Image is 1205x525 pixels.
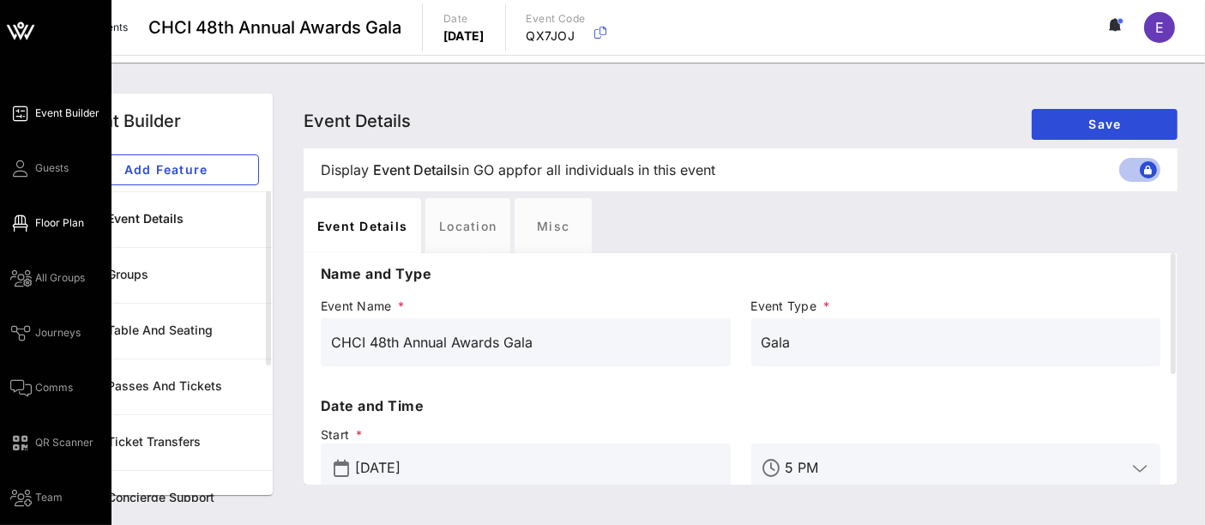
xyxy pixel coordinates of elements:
[751,298,1161,315] span: Event Type
[373,160,458,180] span: Event Details
[1032,109,1178,140] button: Save
[35,380,73,395] span: Comms
[107,435,259,450] div: Ticket Transfers
[321,298,731,315] span: Event Name
[786,454,1127,481] input: Start Time
[334,460,349,477] button: prepend icon
[58,303,273,359] a: Table and Seating
[10,323,81,343] a: Journeys
[443,10,485,27] p: Date
[35,270,85,286] span: All Groups
[1045,117,1164,131] span: Save
[58,414,273,470] a: Ticket Transfers
[107,379,259,394] div: Passes and Tickets
[87,162,244,177] span: Add Feature
[304,198,421,253] div: Event Details
[72,108,181,134] div: Event Builder
[58,247,273,303] a: Groups
[523,160,715,180] span: for all individuals in this event
[35,490,63,505] span: Team
[35,325,81,341] span: Journeys
[35,160,69,176] span: Guests
[425,198,510,253] div: Location
[107,323,259,338] div: Table and Seating
[10,377,73,398] a: Comms
[58,359,273,414] a: Passes and Tickets
[10,158,69,178] a: Guests
[10,268,85,288] a: All Groups
[35,106,99,121] span: Event Builder
[107,268,259,282] div: Groups
[355,454,720,481] input: Start Date
[527,27,586,45] p: QX7JOJ
[321,426,731,444] span: Start
[107,212,259,226] div: Event Details
[515,198,592,253] div: Misc
[321,395,1160,416] p: Date and Time
[107,491,259,505] div: Concierge Support
[321,263,1160,284] p: Name and Type
[10,487,63,508] a: Team
[762,329,1151,356] input: Event Type
[10,103,99,124] a: Event Builder
[331,329,720,356] input: Event Name
[321,160,715,180] span: Display in GO app
[443,27,485,45] p: [DATE]
[1144,12,1175,43] div: E
[1155,19,1164,36] span: E
[304,111,411,131] span: Event Details
[527,10,586,27] p: Event Code
[35,435,93,450] span: QR Scanner
[10,213,84,233] a: Floor Plan
[148,15,401,40] span: CHCI 48th Annual Awards Gala
[10,432,93,453] a: QR Scanner
[72,154,259,185] button: Add Feature
[35,215,84,231] span: Floor Plan
[58,191,273,247] a: Event Details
